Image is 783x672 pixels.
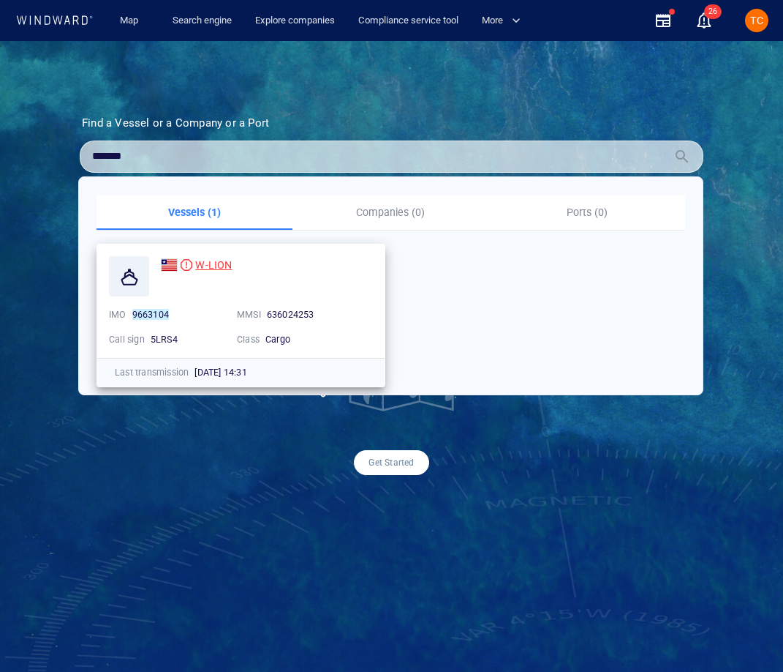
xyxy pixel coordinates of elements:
a: Compliance service tool [352,8,464,34]
p: Companies (0) [301,204,480,221]
span: W-LION [195,256,232,274]
p: IMO [109,308,126,321]
div: Cargo [265,333,353,346]
p: Ports (0) [498,204,676,221]
button: Map [108,8,155,34]
mark: 9663104 [132,309,169,320]
span: More [482,12,521,29]
div: Notification center [695,12,713,29]
iframe: Chat [721,606,772,661]
a: Explore companies [249,8,341,34]
button: More [476,8,533,34]
span: TC [750,15,763,26]
button: 26 [695,12,713,29]
p: Last transmission [115,366,189,379]
a: W-LION [161,256,232,274]
p: Class [237,333,260,346]
p: MMSI [237,308,261,321]
span: 5LRS4 [151,334,178,345]
h3: Find a Vessel or a Company or a Port [82,116,701,130]
span: [DATE] 14:31 [194,367,246,378]
span: W-LION [195,259,232,271]
span: 636024253 [267,309,314,320]
div: High risk [181,259,192,271]
p: Vessels (1) [105,204,284,221]
a: Search engine [167,8,238,34]
a: Map [114,8,149,34]
p: Call sign [109,333,145,346]
button: TC [742,6,771,35]
a: Get Started [354,450,428,475]
span: 26 [704,4,722,19]
a: 26 [692,9,716,32]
